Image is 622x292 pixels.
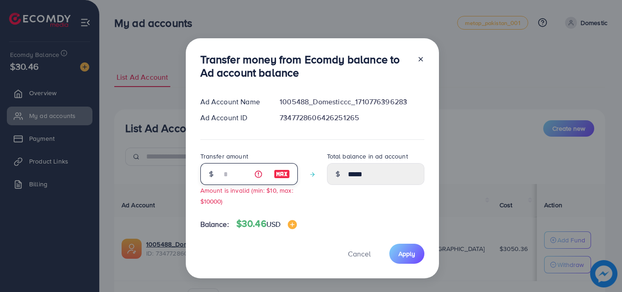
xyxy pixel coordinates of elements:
[327,152,408,161] label: Total balance in ad account
[288,220,297,229] img: image
[348,249,371,259] span: Cancel
[193,113,273,123] div: Ad Account ID
[274,169,290,179] img: image
[272,113,431,123] div: 7347728606426251265
[200,152,248,161] label: Transfer amount
[200,186,293,205] small: Amount is invalid (min: $10, max: $10000)
[389,244,424,263] button: Apply
[336,244,382,263] button: Cancel
[200,219,229,230] span: Balance:
[272,97,431,107] div: 1005488_Domesticcc_1710776396283
[398,249,415,258] span: Apply
[193,97,273,107] div: Ad Account Name
[266,219,280,229] span: USD
[200,53,410,79] h3: Transfer money from Ecomdy balance to Ad account balance
[236,218,297,230] h4: $30.46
